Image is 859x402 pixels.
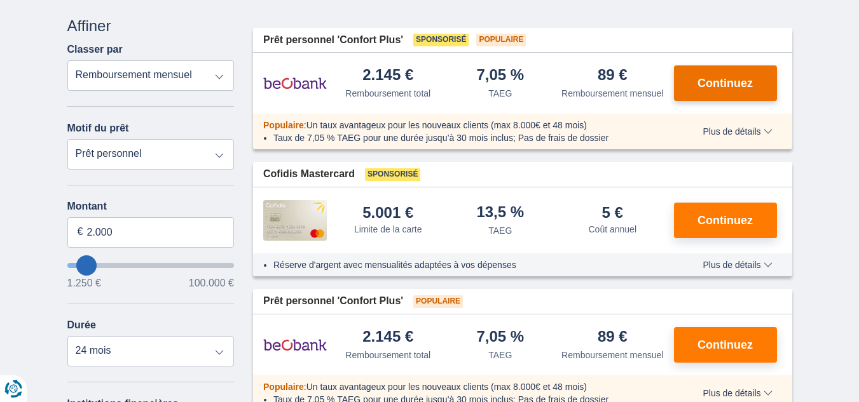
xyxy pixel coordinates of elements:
[602,205,623,220] div: 5 €
[263,67,327,99] img: pret personnel Beobank
[561,349,663,361] div: Remboursement mensuel
[263,329,327,361] img: pret personnel Beobank
[413,295,463,308] span: Populaire
[273,131,666,144] li: Taux de 7,05 % TAEG pour une durée jusqu’à 30 mois inclus; Pas de frais de dossier
[413,34,469,46] span: Sponsorisé
[476,329,524,346] div: 7,05 %
[189,278,234,288] span: 100.000 €
[67,319,96,331] label: Durée
[362,205,413,220] div: 5.001 €
[488,349,512,361] div: TAEG
[476,67,524,84] div: 7,05 %
[306,120,587,130] span: Un taux avantageux pour les nouveaux clients (max 8.000€ et 48 mois)
[698,339,753,351] span: Continuez
[476,34,526,46] span: Populaire
[703,260,772,269] span: Plus de détails
[67,123,129,134] label: Motif du prêt
[67,278,101,288] span: 1.250 €
[476,204,524,222] div: 13,5 %
[306,382,587,392] span: Un taux avantageux pour les nouveaux clients (max 8.000€ et 48 mois)
[698,77,753,89] span: Continuez
[78,225,83,239] span: €
[674,203,777,238] button: Continuez
[365,168,420,181] span: Sponsorisé
[703,389,772,398] span: Plus de détails
[345,349,430,361] div: Remboursement total
[693,388,781,398] button: Plus de détails
[67,44,123,55] label: Classer par
[561,87,663,100] div: Remboursement mensuel
[253,119,676,131] div: :
[598,67,628,84] div: 89 €
[263,167,355,182] span: Cofidis Mastercard
[263,294,403,309] span: Prêt personnel 'Confort Plus'
[263,120,304,130] span: Populaire
[488,224,512,237] div: TAEG
[362,67,413,84] div: 2.145 €
[354,223,422,236] div: Limite de la carte
[362,329,413,346] div: 2.145 €
[693,126,781,137] button: Plus de détails
[263,382,304,392] span: Populaire
[488,87,512,100] div: TAEG
[588,223,636,236] div: Coût annuel
[674,65,777,101] button: Continuez
[703,127,772,136] span: Plus de détails
[263,200,327,241] img: pret personnel Cofidis CC
[698,215,753,226] span: Continuez
[345,87,430,100] div: Remboursement total
[253,380,676,393] div: :
[67,15,235,37] div: Affiner
[273,258,666,271] li: Réserve d'argent avec mensualités adaptées à vos dépenses
[598,329,628,346] div: 89 €
[67,263,235,268] input: wantToBorrow
[693,260,781,270] button: Plus de détails
[67,201,235,212] label: Montant
[263,33,403,48] span: Prêt personnel 'Confort Plus'
[674,327,777,363] button: Continuez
